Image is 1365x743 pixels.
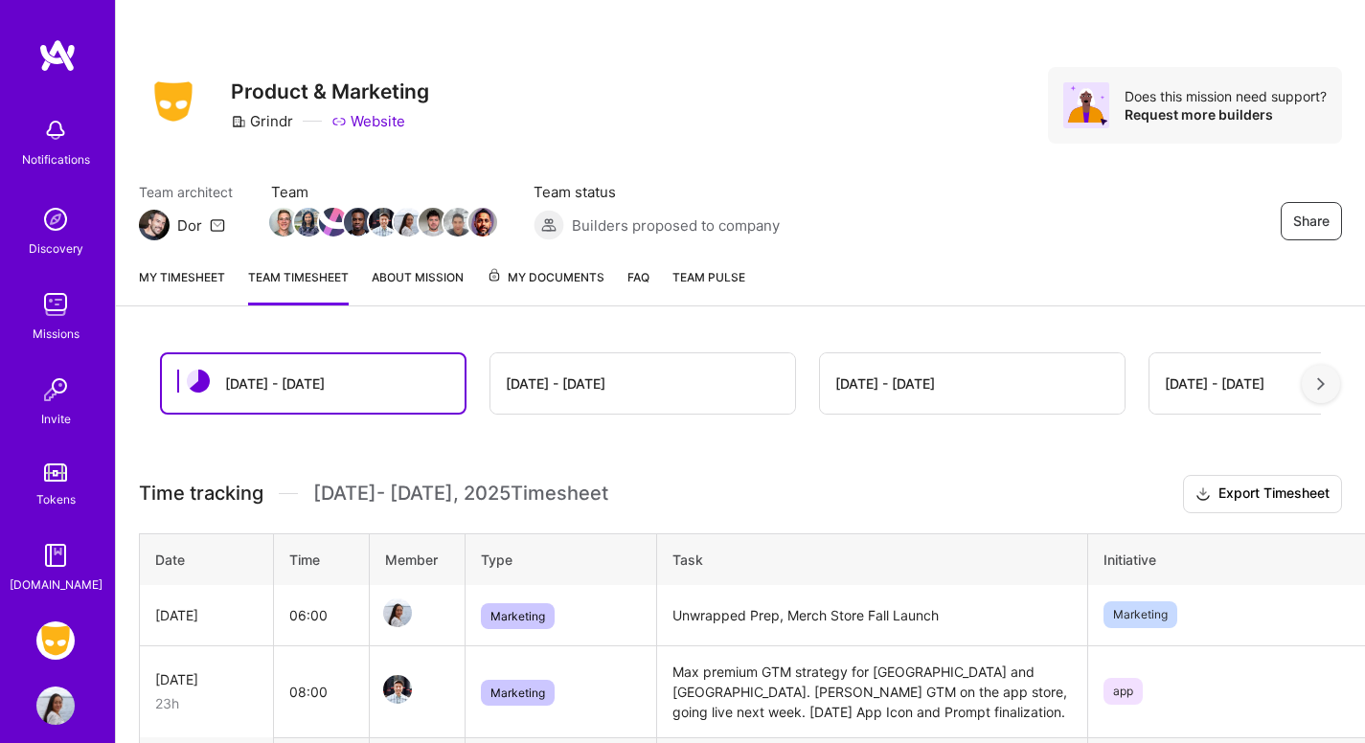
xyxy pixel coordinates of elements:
span: Time tracking [139,482,263,506]
a: Website [331,111,405,131]
a: Team Member Avatar [470,206,495,238]
div: Grindr [231,111,293,131]
div: Request more builders [1125,105,1327,124]
img: Team Member Avatar [344,208,373,236]
img: bell [36,111,75,149]
img: guide book [36,536,75,574]
div: 23h [155,693,258,713]
img: Team Member Avatar [294,208,323,236]
span: Share [1293,212,1330,231]
img: teamwork [36,285,75,324]
a: Team Member Avatar [346,206,371,238]
div: [DATE] - [DATE] [1165,373,1264,394]
a: Team Member Avatar [371,206,396,238]
img: Builders proposed to company [534,210,564,240]
img: tokens [44,463,67,482]
i: icon Download [1195,484,1211,505]
h3: Product & Marketing [231,79,429,103]
i: icon CompanyGray [231,114,246,129]
td: 08:00 [274,645,370,737]
img: logo [38,38,77,73]
img: discovery [36,200,75,238]
span: [DATE] - [DATE] , 2025 Timesheet [313,482,608,506]
a: Team Member Avatar [385,673,410,706]
span: Marketing [481,680,555,706]
img: Team Member Avatar [383,598,412,627]
img: Company Logo [139,76,208,127]
div: Tokens [36,489,76,509]
span: Team Pulse [672,270,745,284]
span: My Documents [487,267,604,288]
img: Team Member Avatar [369,208,398,236]
img: Team Member Avatar [419,208,447,236]
div: [DOMAIN_NAME] [10,574,102,595]
a: My timesheet [139,267,225,305]
div: Discovery [29,238,83,259]
a: Team Member Avatar [396,206,421,238]
a: User Avatar [32,687,80,725]
a: FAQ [627,267,649,305]
img: Team Member Avatar [319,208,348,236]
div: [DATE] [155,669,258,689]
button: Share [1281,202,1342,240]
img: Avatar [1063,82,1109,128]
i: icon Mail [210,217,225,233]
a: Team Member Avatar [445,206,470,238]
img: Team Member Avatar [468,208,497,236]
span: Marketing [481,603,555,629]
a: Team Member Avatar [385,597,410,629]
a: About Mission [372,267,464,305]
img: Team Member Avatar [394,208,422,236]
img: Invite [36,371,75,409]
a: Team timesheet [248,267,349,305]
img: right [1317,377,1325,391]
div: Notifications [22,149,90,169]
th: Type [466,533,657,585]
img: status icon [187,370,210,393]
span: Marketing [1103,601,1177,628]
img: User Avatar [36,687,75,725]
img: Team Member Avatar [269,208,298,236]
img: Team Architect [139,210,170,240]
div: Dor [177,215,202,236]
a: Team Member Avatar [321,206,346,238]
a: Team Member Avatar [421,206,445,238]
th: Date [140,533,274,585]
div: Does this mission need support? [1125,87,1327,105]
div: [DATE] [155,605,258,625]
img: Grindr: Product & Marketing [36,621,75,660]
span: Builders proposed to company [572,215,780,236]
span: app [1103,678,1143,705]
div: [DATE] - [DATE] [225,373,325,394]
a: Team Member Avatar [271,206,296,238]
div: Missions [33,324,80,344]
span: Team [271,182,495,202]
button: Export Timesheet [1183,475,1342,513]
th: Time [274,533,370,585]
img: Team Member Avatar [444,208,472,236]
div: [DATE] - [DATE] [506,373,605,394]
th: Member [370,533,466,585]
th: Task [657,533,1088,585]
a: Team Member Avatar [296,206,321,238]
a: My Documents [487,267,604,305]
div: Invite [41,409,71,429]
img: Team Member Avatar [383,675,412,704]
a: Grindr: Product & Marketing [32,621,80,660]
td: 06:00 [274,585,370,646]
div: [DATE] - [DATE] [835,373,935,394]
td: Unwrapped Prep, Merch Store Fall Launch [657,585,1088,646]
span: Team status [534,182,780,202]
span: Team architect [139,182,233,202]
a: Team Pulse [672,267,745,305]
td: Max premium GTM strategy for [GEOGRAPHIC_DATA] and [GEOGRAPHIC_DATA]. [PERSON_NAME] GTM on the ap... [657,645,1088,737]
